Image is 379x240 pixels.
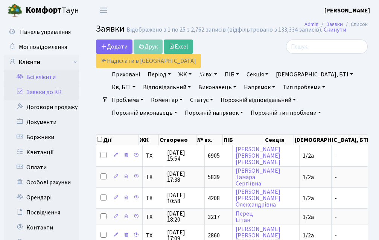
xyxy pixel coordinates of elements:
span: Додати [101,43,128,51]
span: 3217 [208,213,220,221]
th: [DEMOGRAPHIC_DATA], БТІ [294,135,370,145]
span: Заявки [96,22,125,35]
input: Пошук... [286,39,368,54]
a: Орендарі [4,190,79,205]
a: Мої повідомлення [4,39,79,55]
b: Комфорт [26,4,62,16]
a: Відповідальний [140,81,194,94]
span: 1/2а [303,194,314,202]
span: 1/2а [303,213,314,221]
a: Порожній виконавець [109,106,180,119]
a: Додати [96,39,132,54]
span: [DATE] 10:58 [167,192,201,204]
a: Оплати [4,160,79,175]
a: Всі клієнти [4,70,79,85]
a: Заявки [326,20,343,28]
a: [PERSON_NAME]ТамараСергіївна [236,167,280,188]
a: Боржники [4,130,79,145]
a: [PERSON_NAME][PERSON_NAME]Олександрівна [236,188,280,209]
th: ЖК [139,135,159,145]
a: ПерецЕітан [236,210,253,224]
span: - [335,152,337,160]
a: Admin [304,20,318,28]
span: [DATE] 17:38 [167,171,201,183]
a: Порожній відповідальний [218,94,299,106]
a: Особові рахунки [4,175,79,190]
a: Приховані [109,68,143,81]
th: № вх. [196,135,223,145]
div: Відображено з 1 по 25 з 2,762 записів (відфільтровано з 133,334 записів). [126,26,322,33]
span: 6905 [208,152,220,160]
a: Проблема [109,94,146,106]
a: Коментар [148,94,186,106]
span: 1/2а [303,231,314,240]
a: [PERSON_NAME] [324,6,370,15]
span: Панель управління [20,28,71,36]
button: Переключити навігацію [94,4,113,17]
th: ПІБ [223,135,264,145]
span: 5839 [208,173,220,181]
th: Створено [159,135,196,145]
span: 2860 [208,231,220,240]
a: Панель управління [4,24,79,39]
span: ТХ [146,214,161,220]
a: Секція [244,68,271,81]
span: - [335,173,337,181]
a: Статус [187,94,216,106]
a: Контакти [4,220,79,235]
span: - [335,213,337,221]
a: Excel [164,39,193,54]
a: Посвідчення [4,205,79,220]
span: Таун [26,4,79,17]
a: Тип проблеми [280,81,328,94]
a: Документи [4,115,79,130]
span: ТХ [146,174,161,180]
th: Дії [96,135,139,145]
span: [DATE] 18:20 [167,211,201,223]
span: ТХ [146,153,161,159]
a: Період [145,68,174,81]
a: ПІБ [222,68,242,81]
span: - [335,194,337,202]
a: Порожній тип проблеми [248,106,324,119]
a: Заявки до КК [4,85,79,100]
span: - [335,231,337,240]
a: [DEMOGRAPHIC_DATA], БТІ [273,68,356,81]
img: logo.png [8,3,23,18]
a: Виконавець [195,81,239,94]
span: ТХ [146,232,161,238]
a: № вх. [196,68,220,81]
a: Клієнти [4,55,79,70]
a: Напрямок [241,81,278,94]
a: Порожній напрямок [182,106,246,119]
th: Секція [264,135,294,145]
nav: breadcrumb [293,17,379,32]
a: ЖК [175,68,195,81]
span: Мої повідомлення [19,43,67,51]
a: Договори продажу [4,100,79,115]
span: 1/2а [303,173,314,181]
a: [PERSON_NAME][PERSON_NAME][PERSON_NAME] [236,145,280,166]
span: [DATE] 15:54 [167,150,201,162]
a: Скинути [324,26,346,33]
span: 1/2а [303,152,314,160]
span: 4208 [208,194,220,202]
li: Список [343,20,368,29]
span: ТХ [146,195,161,201]
a: Квитанції [4,145,79,160]
a: Кв, БТІ [109,81,139,94]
